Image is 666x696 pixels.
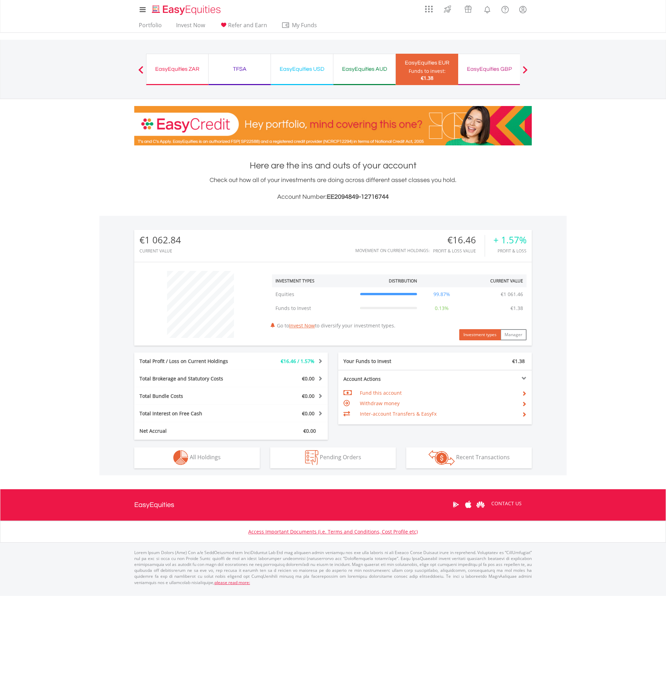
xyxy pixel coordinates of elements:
span: My Funds [281,21,327,30]
a: Portfolio [136,22,165,32]
a: Notifications [478,2,496,16]
a: Refer and Earn [217,22,270,32]
div: €16.46 [433,235,485,245]
td: Withdraw money [360,398,516,409]
button: Previous [134,69,148,76]
td: 0.13% [421,301,463,315]
p: Lorem Ipsum Dolors (Ame) Con a/e SeddOeiusmod tem InciDiduntut Lab Etd mag aliquaen admin veniamq... [134,550,532,585]
td: Fund this account [360,388,516,398]
div: Check out how all of your investments are doing across different asset classes you hold. [134,175,532,202]
div: Profit & Loss [493,249,527,253]
a: EasyEquities [134,489,174,521]
a: Google Play [450,494,462,515]
div: EasyEquities GBP [462,64,516,74]
button: All Holdings [134,447,260,468]
a: CONTACT US [486,494,527,513]
td: €1.38 [507,301,527,315]
span: Recent Transactions [456,453,510,461]
div: Your Funds to Invest [338,358,435,365]
a: FAQ's and Support [496,2,514,16]
span: €0.00 [302,393,315,399]
button: Next [518,69,532,76]
td: Equities [272,287,357,301]
a: My Profile [514,2,532,17]
a: Access Important Documents (i.e. Terms and Conditions, Cost Profile etc) [248,528,418,535]
td: Inter-account Transfers & EasyFx [360,409,516,419]
div: Movement on Current Holdings: [355,248,430,253]
div: + 1.57% [493,235,527,245]
img: EasyEquities_Logo.png [151,4,224,16]
span: EE2094849-12716744 [327,194,389,200]
span: €0.00 [302,375,315,382]
div: EasyEquities ZAR [151,64,204,74]
div: Total Brokerage and Statutory Costs [134,375,247,382]
div: EasyEquities EUR [400,58,454,68]
div: TFSA [213,64,266,74]
button: Investment types [459,329,501,340]
td: €1 061.46 [497,287,527,301]
div: Net Accrual [134,428,247,434]
div: Account Actions [338,376,435,383]
a: Invest Now [289,322,315,329]
img: pending_instructions-wht.png [305,450,318,465]
div: EasyEquities AUD [338,64,391,74]
h1: Here are the ins and outs of your account [134,159,532,172]
td: Funds to Invest [272,301,357,315]
button: Pending Orders [270,447,396,468]
a: Apple [462,494,474,515]
div: Funds to invest: [409,68,446,75]
a: AppsGrid [421,2,437,13]
img: EasyCredit Promotion Banner [134,106,532,145]
div: Go to to diversify your investment types. [267,267,532,340]
a: Vouchers [458,2,478,15]
span: €0.00 [303,428,316,434]
button: Recent Transactions [406,447,532,468]
div: CURRENT VALUE [139,249,181,253]
td: 99.87% [421,287,463,301]
div: EasyEquities USD [275,64,329,74]
div: Total Interest on Free Cash [134,410,247,417]
a: please read more: [214,580,250,585]
span: €1.38 [512,358,525,364]
img: grid-menu-icon.svg [425,5,433,13]
img: holdings-wht.png [173,450,188,465]
div: Total Bundle Costs [134,393,247,400]
span: Refer and Earn [228,21,267,29]
div: Total Profit / Loss on Current Holdings [134,358,247,365]
button: Manager [500,329,527,340]
h3: Account Number: [134,192,532,202]
span: €16.46 / 1.57% [281,358,315,364]
a: Home page [149,2,224,16]
th: Investment Types [272,274,357,287]
span: Pending Orders [320,453,361,461]
th: Current Value [463,274,527,287]
a: Invest Now [173,22,208,32]
img: thrive-v2.svg [442,3,453,15]
div: Profit & Loss Value [433,249,485,253]
img: vouchers-v2.svg [462,3,474,15]
div: €1 062.84 [139,235,181,245]
span: €1.38 [421,75,433,81]
span: All Holdings [190,453,221,461]
a: Huawei [474,494,486,515]
img: transactions-zar-wht.png [429,450,455,466]
div: Distribution [389,278,417,284]
span: €0.00 [302,410,315,417]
